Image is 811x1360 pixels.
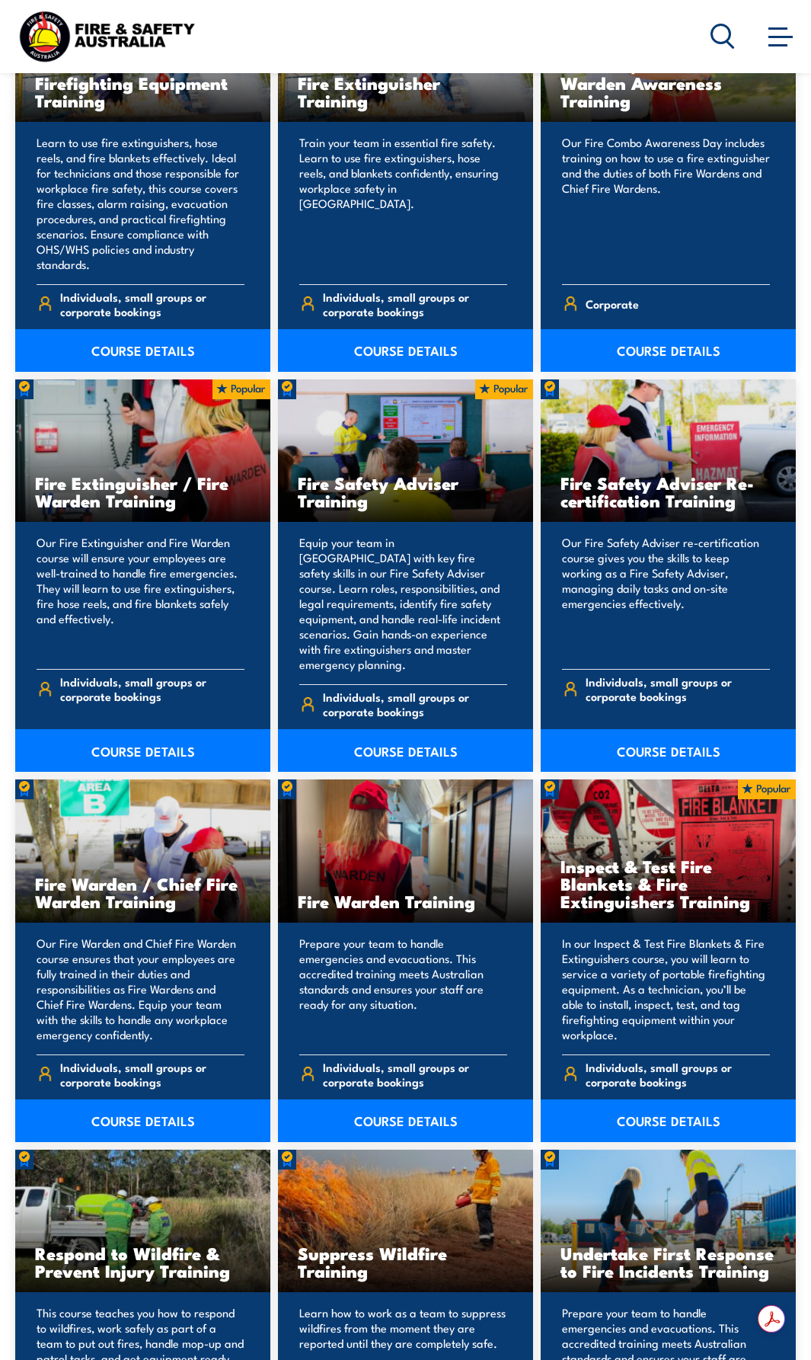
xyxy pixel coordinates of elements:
p: In our Inspect & Test Fire Blankets & Fire Extinguishers course, you will learn to service a vari... [562,936,770,1042]
span: Individuals, small groups or corporate bookings [60,1060,245,1089]
span: Individuals, small groups or corporate bookings [586,1060,771,1089]
h3: Fire Safety Adviser Re-certification Training [560,474,776,509]
span: Individuals, small groups or corporate bookings [60,674,245,703]
p: Our Fire Safety Adviser re-certification course gives you the skills to keep working as a Fire Sa... [562,535,770,657]
span: Corporate [586,292,639,315]
a: COURSE DETAILS [278,729,533,772]
a: COURSE DETAILS [278,1099,533,1142]
h3: Demonstrate First Attack Firefighting Equipment Training [35,56,251,109]
h3: Respond to Wildfire & Prevent Injury Training [35,1244,251,1279]
span: Individuals, small groups or corporate bookings [586,674,771,703]
p: Learn to use fire extinguishers, hose reels, and fire blankets effectively. Ideal for technicians... [37,135,244,272]
a: COURSE DETAILS [541,329,796,372]
h3: Suppress Wildfire Training [298,1244,513,1279]
h3: Inspect & Test Fire Blankets & Fire Extinguishers Training [560,857,776,910]
span: Individuals, small groups or corporate bookings [323,1060,508,1089]
a: COURSE DETAILS [15,1099,270,1142]
span: Individuals, small groups or corporate bookings [323,290,508,318]
a: COURSE DETAILS [278,329,533,372]
h3: Undertake First Response to Fire Incidents Training [560,1244,776,1279]
p: Our Fire Combo Awareness Day includes training on how to use a fire extinguisher and the duties o... [562,135,770,272]
a: COURSE DETAILS [541,1099,796,1142]
p: Our Fire Warden and Chief Fire Warden course ensures that your employees are fully trained in the... [37,936,244,1042]
a: COURSE DETAILS [15,329,270,372]
h3: Fire Warden / Chief Fire Warden Training [35,875,251,910]
p: Prepare your team to handle emergencies and evacuations. This accredited training meets Australia... [299,936,507,1042]
span: Individuals, small groups or corporate bookings [60,290,245,318]
span: Individuals, small groups or corporate bookings [323,690,508,718]
a: COURSE DETAILS [541,729,796,772]
p: Our Fire Extinguisher and Fire Warden course will ensure your employees are well-trained to handl... [37,535,244,657]
h3: Fire Extinguisher / Fire Warden Training [35,474,251,509]
h3: Fire Extinguisher / Fire Warden / Chief Fire Warden Awareness Training [560,39,776,109]
h3: Fire Extinguisher Training [298,74,513,109]
p: Train your team in essential fire safety. Learn to use fire extinguishers, hose reels, and blanke... [299,135,507,272]
a: COURSE DETAILS [15,729,270,772]
h3: Fire Safety Adviser Training [298,474,513,509]
h3: Fire Warden Training [298,892,513,910]
p: Equip your team in [GEOGRAPHIC_DATA] with key fire safety skills in our Fire Safety Adviser cours... [299,535,507,672]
